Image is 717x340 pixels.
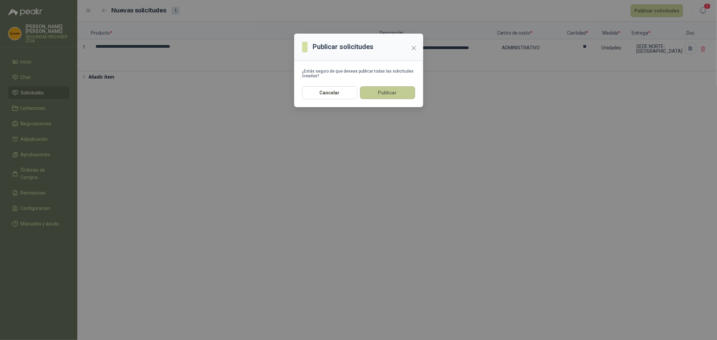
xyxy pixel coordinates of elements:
[313,42,374,52] h3: Publicar solicitudes
[408,43,419,53] button: Close
[411,45,416,51] span: close
[360,86,415,99] button: Publicar
[302,69,415,78] div: ¿Estás seguro de que deseas publicar todas las solicitudes creadas?
[302,86,357,99] button: Cancelar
